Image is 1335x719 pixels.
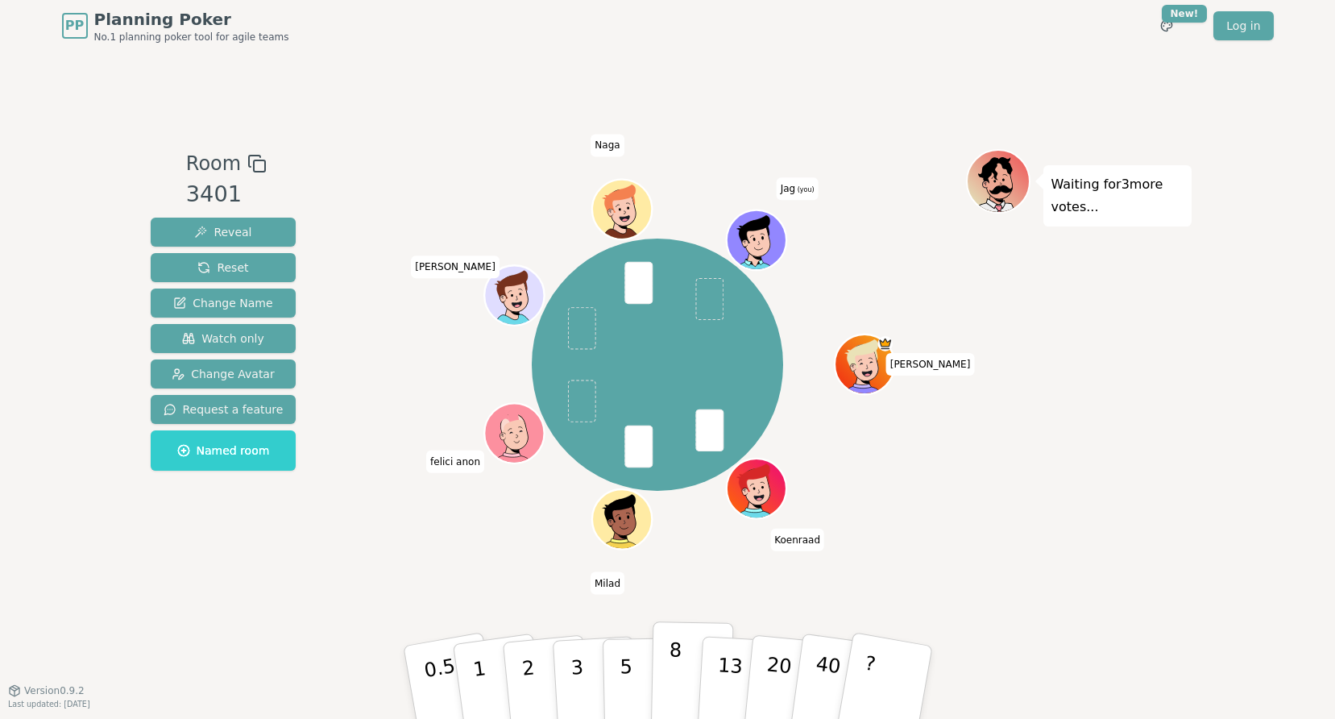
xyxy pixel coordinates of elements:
[62,8,289,44] a: PPPlanning PokerNo.1 planning poker tool for agile teams
[591,572,624,595] span: Click to change your name
[886,353,975,376] span: Click to change your name
[1051,173,1184,218] p: Waiting for 3 more votes...
[65,16,84,35] span: PP
[777,178,819,201] span: Click to change your name
[182,330,264,347] span: Watch only
[194,224,251,240] span: Reveal
[8,700,90,709] span: Last updated: [DATE]
[426,451,484,473] span: Click to change your name
[877,337,893,352] span: Craig Brown is the host
[151,324,296,353] button: Watch only
[151,289,296,318] button: Change Name
[795,187,815,194] span: (you)
[186,178,267,211] div: 3401
[172,366,275,382] span: Change Avatar
[591,135,624,157] span: Click to change your name
[728,212,785,268] button: Click to change your avatar
[151,359,296,389] button: Change Avatar
[197,260,248,276] span: Reset
[24,684,85,697] span: Version 0.9.2
[173,295,272,311] span: Change Name
[8,684,85,697] button: Version0.9.2
[1152,11,1181,40] button: New!
[177,443,270,459] span: Named room
[94,8,289,31] span: Planning Poker
[186,149,241,178] span: Room
[94,31,289,44] span: No.1 planning poker tool for agile teams
[770,529,824,551] span: Click to change your name
[151,395,296,424] button: Request a feature
[411,256,500,279] span: Click to change your name
[1162,5,1208,23] div: New!
[164,401,284,418] span: Request a feature
[151,218,296,247] button: Reveal
[151,430,296,471] button: Named room
[1213,11,1273,40] a: Log in
[151,253,296,282] button: Reset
